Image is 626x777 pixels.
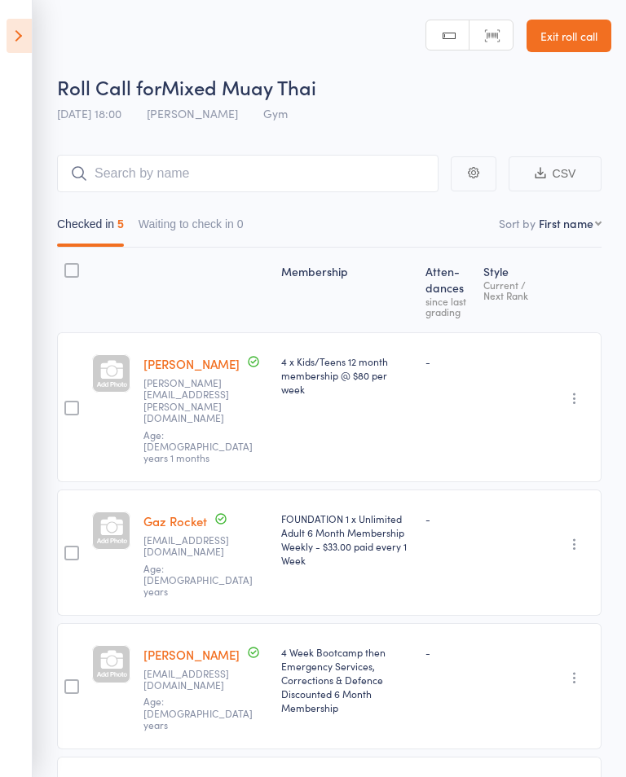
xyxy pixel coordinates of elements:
[483,279,536,301] div: Current / Next Rank
[143,377,249,424] small: emily.ritzau@outlook.com.au
[143,355,240,372] a: [PERSON_NAME]
[509,156,602,191] button: CSV
[281,645,412,714] div: 4 Week Bootcamp then Emergency Services, Corrections & Defence Discounted 6 Month Membership
[147,105,238,121] span: [PERSON_NAME]
[117,217,124,230] div: 5
[57,105,121,121] span: [DATE] 18:00
[275,255,419,325] div: Membership
[161,73,316,100] span: Mixed Muay Thai
[477,255,542,325] div: Style
[419,255,477,325] div: Atten­dances
[57,73,161,100] span: Roll Call for
[143,646,240,663] a: [PERSON_NAME]
[143,428,253,465] span: Age: [DEMOGRAPHIC_DATA] years 1 months
[143,668,249,691] small: Nathan960@msn.com
[143,694,253,731] span: Age: [DEMOGRAPHIC_DATA] years
[425,645,470,659] div: -
[499,215,536,231] label: Sort by
[281,354,412,396] div: 4 x Kids/Teens 12 month membership @ $80 per week
[425,296,470,317] div: since last grading
[425,354,470,368] div: -
[237,217,244,230] div: 0
[143,534,249,558] small: Gaz-e-boy@hotmail.com
[281,511,412,567] div: FOUNDATION 1 x Unlimited Adult 6 Month Membership Weekly - $33.00 paid every 1 Week
[143,512,207,529] a: Gaz Rocket
[425,511,470,525] div: -
[57,155,439,192] input: Search by name
[263,105,288,121] span: Gym
[139,209,244,247] button: Waiting to check in0
[527,20,611,52] a: Exit roll call
[57,209,124,247] button: Checked in5
[539,215,593,231] div: First name
[143,561,253,599] span: Age: [DEMOGRAPHIC_DATA] years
